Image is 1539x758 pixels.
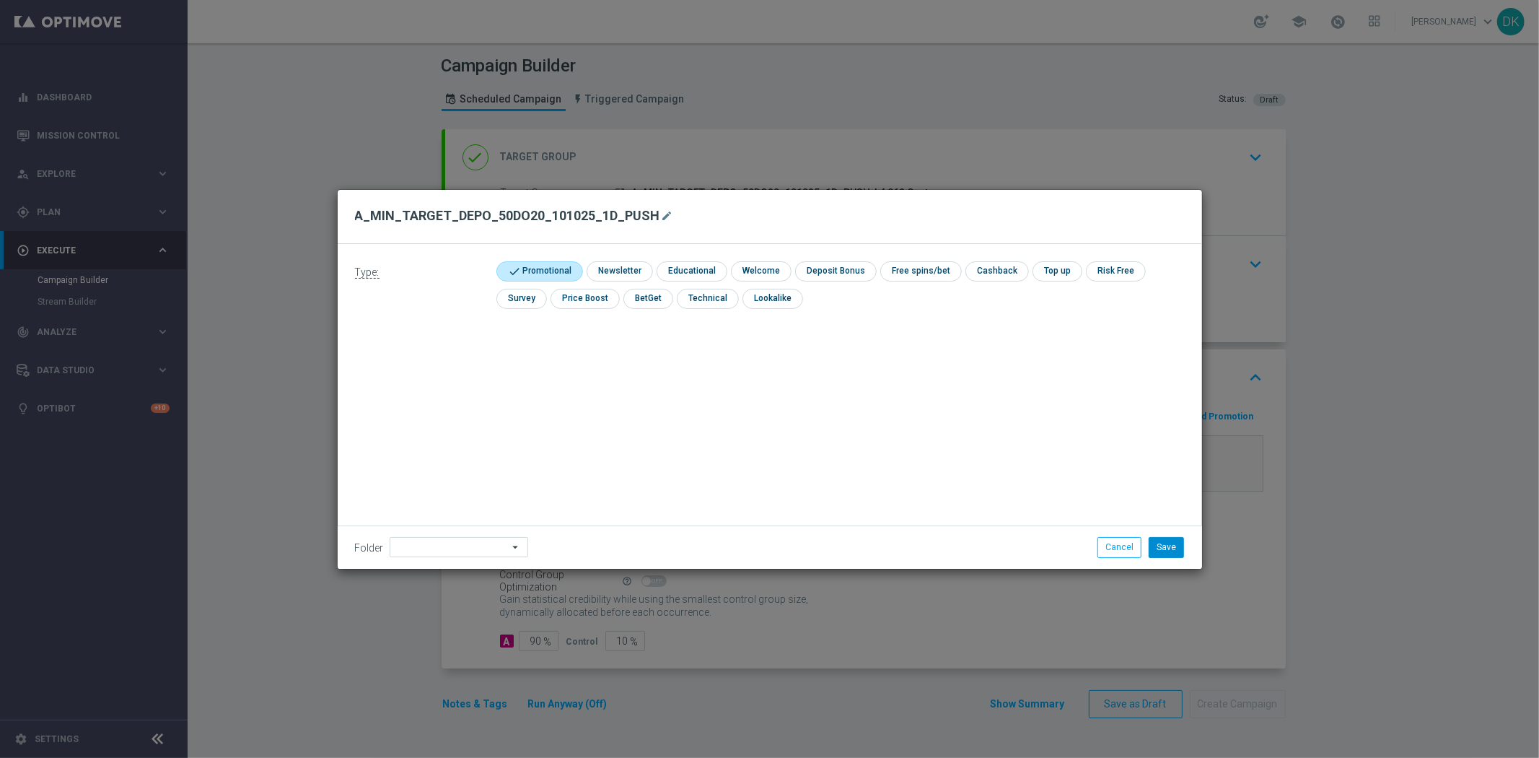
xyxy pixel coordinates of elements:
[355,207,660,225] h2: A_MIN_TARGET_DEPO_50DO20_101025_1D_PUSH
[1149,537,1184,557] button: Save
[355,542,384,554] label: Folder
[509,538,524,557] i: arrow_drop_down
[662,210,673,222] i: mode_edit
[355,266,380,279] span: Type:
[1097,537,1141,557] button: Cancel
[660,207,678,225] button: mode_edit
